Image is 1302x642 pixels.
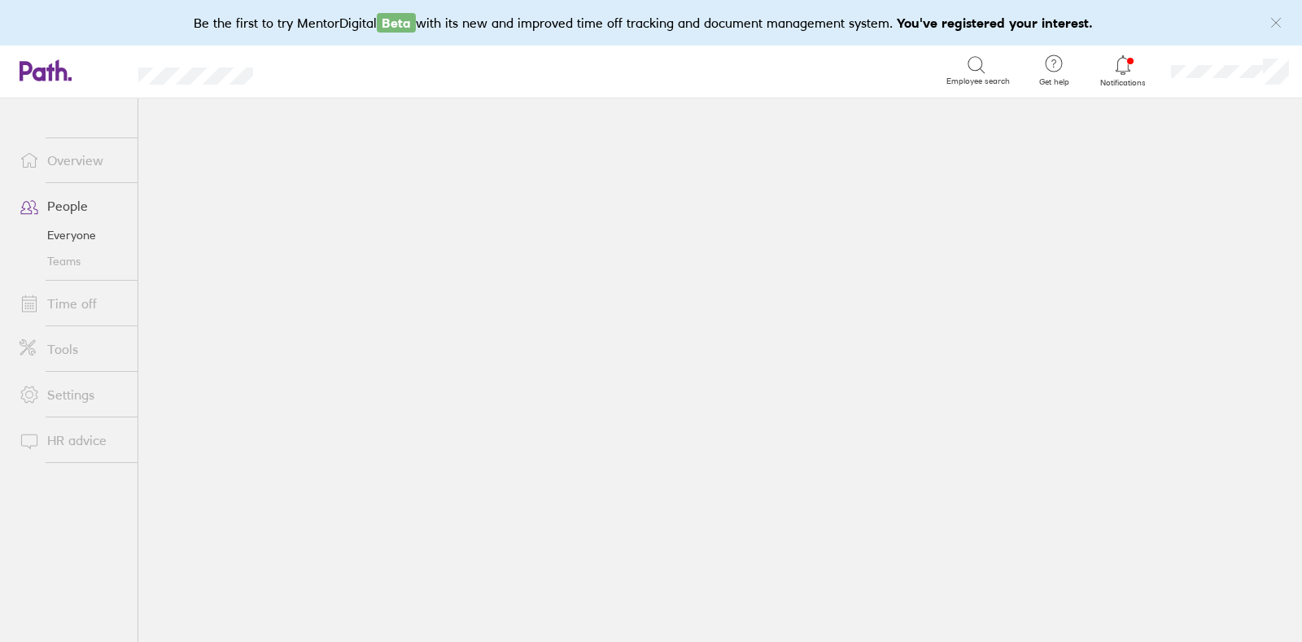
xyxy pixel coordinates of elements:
span: Beta [377,13,416,33]
a: Teams [7,248,138,274]
a: Everyone [7,222,138,248]
a: Notifications [1097,54,1150,88]
a: Time off [7,287,138,320]
span: Employee search [946,76,1010,86]
a: Settings [7,378,138,411]
a: HR advice [7,424,138,456]
span: Get help [1028,77,1081,87]
b: You've registered your interest. [897,15,1093,31]
a: People [7,190,138,222]
div: Search [297,63,339,77]
span: Notifications [1097,78,1150,88]
div: Be the first to try MentorDigital with its new and improved time off tracking and document manage... [194,13,1109,33]
a: Tools [7,333,138,365]
a: Overview [7,144,138,177]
